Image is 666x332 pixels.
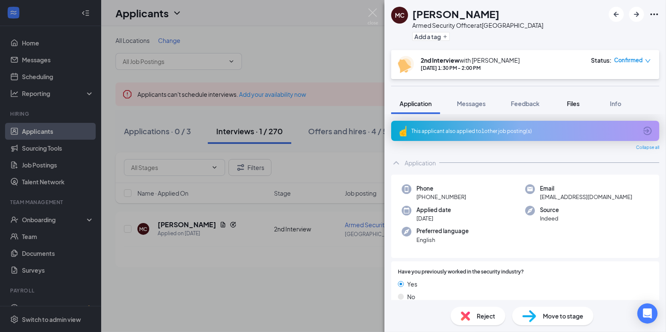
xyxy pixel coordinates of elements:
div: [DATE] 1:30 PM - 2:00 PM [421,64,520,72]
span: English [416,236,469,244]
span: Application [400,100,432,107]
h1: [PERSON_NAME] [412,7,500,21]
span: Messages [457,100,486,107]
svg: Ellipses [649,9,659,19]
span: Files [567,100,580,107]
svg: ArrowRight [631,9,642,19]
button: PlusAdd a tag [412,32,450,41]
div: with [PERSON_NAME] [421,56,520,64]
div: This applicant also applied to 1 other job posting(s) [411,127,637,135]
span: Collapse all [636,144,659,151]
span: Yes [407,279,417,289]
div: Open Intercom Messenger [637,303,658,324]
span: Email [540,184,632,193]
svg: ArrowCircle [642,126,653,136]
span: [EMAIL_ADDRESS][DOMAIN_NAME] [540,193,632,201]
span: Have you previously worked in the security industry? [398,268,524,276]
span: Reject [477,311,495,321]
div: MC [395,11,405,19]
span: Applied date [416,206,451,214]
div: Application [405,159,436,167]
span: down [645,58,651,64]
span: Source [540,206,559,214]
b: 2nd Interview [421,56,459,64]
svg: Plus [443,34,448,39]
button: ArrowLeftNew [609,7,624,22]
span: Info [610,100,621,107]
span: Feedback [511,100,540,107]
svg: ChevronUp [391,158,401,168]
span: Move to stage [543,311,583,321]
svg: ArrowLeftNew [611,9,621,19]
span: Preferred language [416,227,469,235]
span: [PHONE_NUMBER] [416,193,466,201]
span: Indeed [540,214,559,223]
div: Status : [591,56,612,64]
button: ArrowRight [629,7,644,22]
div: Armed Security Officer at [GEOGRAPHIC_DATA] [412,21,543,29]
span: No [407,292,415,301]
span: Confirmed [614,56,643,64]
span: [DATE] [416,214,451,223]
span: Phone [416,184,466,193]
